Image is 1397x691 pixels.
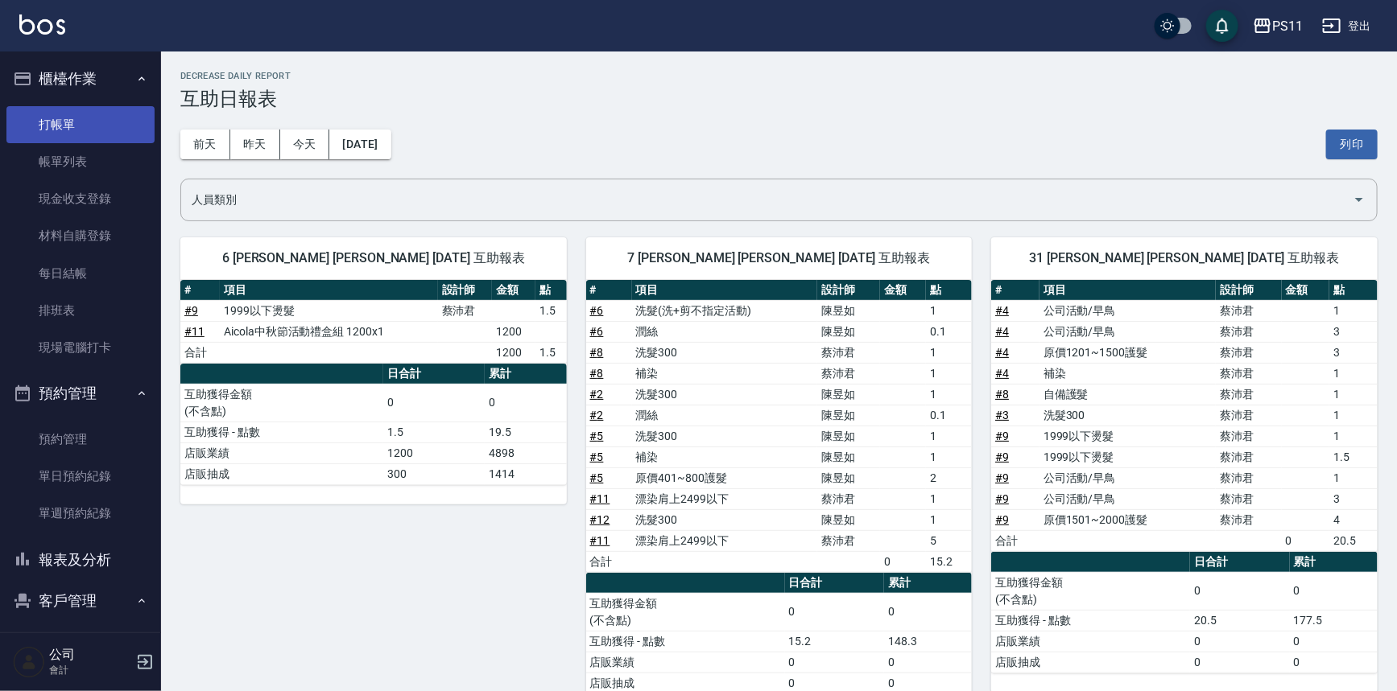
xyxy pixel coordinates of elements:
[1190,652,1290,672] td: 0
[184,325,205,338] a: #11
[13,646,45,678] img: Person
[1216,280,1282,301] th: 設計師
[995,325,1009,338] a: #4
[1039,280,1216,301] th: 項目
[586,652,785,672] td: 店販業績
[492,321,535,342] td: 1200
[590,492,610,505] a: #11
[485,384,567,422] td: 0
[590,367,604,380] a: #8
[926,530,972,551] td: 5
[1329,300,1378,321] td: 1
[6,580,155,622] button: 客戶管理
[817,342,880,363] td: 蔡沛君
[1329,363,1378,384] td: 1
[884,593,972,631] td: 0
[632,509,818,530] td: 洗髮300
[1329,342,1378,363] td: 3
[383,422,485,442] td: 1.5
[1282,280,1330,301] th: 金額
[1329,446,1378,467] td: 1.5
[1039,384,1216,405] td: 自備護髮
[6,143,155,180] a: 帳單列表
[995,430,1009,442] a: #9
[632,384,818,405] td: 洗髮300
[180,280,220,301] th: #
[1216,384,1282,405] td: 蔡沛君
[485,422,567,442] td: 19.5
[180,130,230,159] button: 前天
[1216,509,1282,530] td: 蔡沛君
[1190,610,1290,631] td: 20.5
[884,631,972,652] td: 148.3
[926,384,972,405] td: 1
[991,572,1190,610] td: 互助獲得金額 (不含點)
[1190,552,1290,573] th: 日合計
[991,280,1039,301] th: #
[1216,321,1282,342] td: 蔡沛君
[926,300,972,321] td: 1
[817,321,880,342] td: 陳昱如
[220,300,438,321] td: 1999以下燙髮
[632,363,818,384] td: 補染
[586,551,632,572] td: 合計
[995,367,1009,380] a: #4
[49,663,131,677] p: 會計
[785,652,885,672] td: 0
[6,628,155,665] a: 客戶列表
[1216,426,1282,446] td: 蔡沛君
[535,280,567,301] th: 點
[1329,530,1378,551] td: 20.5
[586,593,785,631] td: 互助獲得金額 (不含點)
[817,300,880,321] td: 陳昱如
[1216,363,1282,384] td: 蔡沛君
[817,446,880,467] td: 陳昱如
[884,573,972,594] th: 累計
[884,652,972,672] td: 0
[590,430,604,442] a: #5
[926,551,972,572] td: 15.2
[590,304,604,317] a: #6
[184,304,198,317] a: #9
[991,280,1378,552] table: a dense table
[817,384,880,405] td: 陳昱如
[785,631,885,652] td: 15.2
[785,593,885,631] td: 0
[926,280,972,301] th: 點
[590,346,604,359] a: #8
[1290,572,1378,610] td: 0
[6,217,155,254] a: 材料自購登錄
[180,364,567,485] table: a dense table
[6,180,155,217] a: 現金收支登錄
[1039,342,1216,363] td: 原價1201~1500護髮
[926,405,972,426] td: 0.1
[632,467,818,488] td: 原價401~800護髮
[1011,250,1358,266] span: 31 [PERSON_NAME] [PERSON_NAME] [DATE] 互助報表
[926,342,972,363] td: 1
[6,292,155,329] a: 排班表
[995,388,1009,401] a: #8
[995,304,1009,317] a: #4
[492,342,535,363] td: 1200
[1216,342,1282,363] td: 蔡沛君
[1329,280,1378,301] th: 點
[991,530,1039,551] td: 合計
[995,492,1009,505] a: #9
[1039,300,1216,321] td: 公司活動/早鳥
[1290,652,1378,672] td: 0
[817,280,880,301] th: 設計師
[1329,426,1378,446] td: 1
[991,610,1190,631] td: 互助獲得 - 點數
[632,530,818,551] td: 漂染肩上2499以下
[1329,509,1378,530] td: 4
[1326,130,1378,159] button: 列印
[220,321,438,342] td: Aicola中秋節活動禮盒組 1200x1
[485,364,567,385] th: 累計
[632,300,818,321] td: 洗髮(洗+剪不指定活動)
[6,372,155,414] button: 預約管理
[1190,631,1290,652] td: 0
[6,106,155,143] a: 打帳單
[1190,572,1290,610] td: 0
[220,280,438,301] th: 項目
[1039,446,1216,467] td: 1999以下燙髮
